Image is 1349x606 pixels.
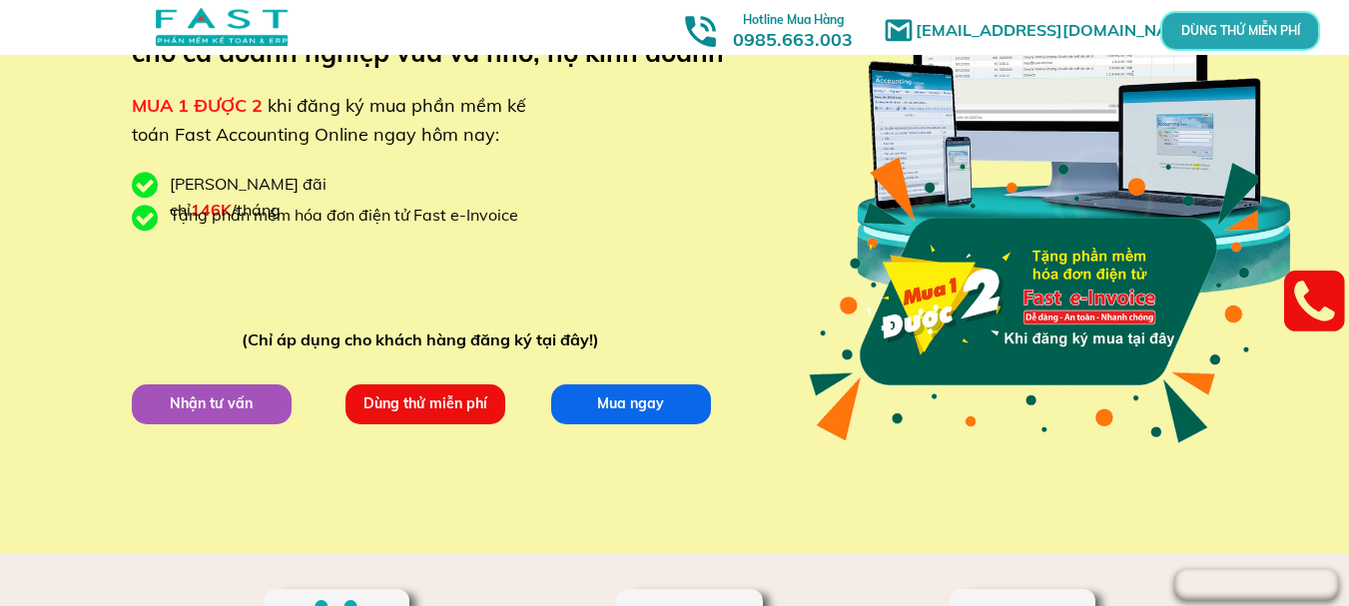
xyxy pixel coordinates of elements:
[132,94,263,117] span: MUA 1 ĐƯỢC 2
[743,12,844,27] span: Hotline Mua Hàng
[191,200,232,220] span: 146K
[242,327,608,353] div: (Chỉ áp dụng cho khách hàng đăng ký tại đây!)
[345,384,505,424] p: Dùng thử miễn phí
[170,172,429,223] div: [PERSON_NAME] đãi chỉ /tháng
[132,94,526,146] span: khi đăng ký mua phần mềm kế toán Fast Accounting Online ngay hôm nay:
[170,203,533,229] div: Tặng phần mềm hóa đơn điện tử Fast e-Invoice
[711,7,875,50] h3: 0985.663.003
[916,18,1210,44] h1: [EMAIL_ADDRESS][DOMAIN_NAME]
[551,384,711,424] p: Mua ngay
[132,384,292,424] p: Nhận tư vấn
